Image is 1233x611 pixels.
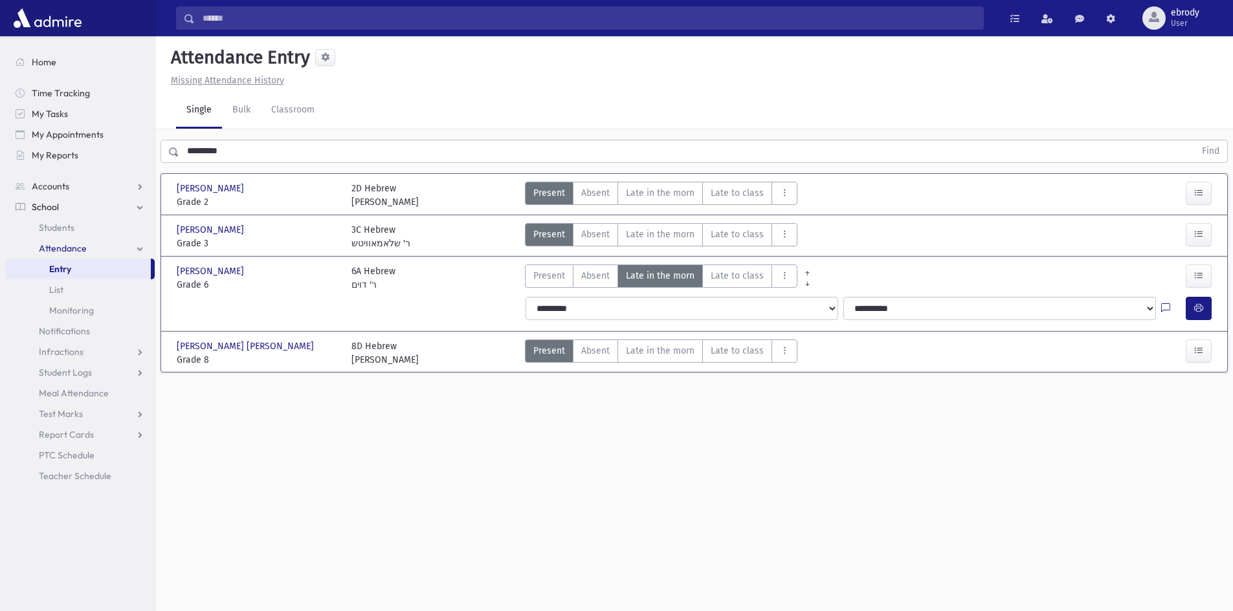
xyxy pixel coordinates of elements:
[1171,8,1199,18] span: ebrody
[39,325,90,337] span: Notifications
[581,186,610,200] span: Absent
[39,367,92,378] span: Student Logs
[32,56,56,68] span: Home
[1171,18,1199,28] span: User
[39,387,109,399] span: Meal Attendance
[5,321,155,341] a: Notifications
[39,408,83,420] span: Test Marks
[525,182,797,209] div: AttTypes
[177,264,247,278] span: [PERSON_NAME]
[49,284,63,295] span: List
[351,264,395,292] div: 6A Hebrew ר' דוים
[166,47,310,69] h5: Attendance Entry
[5,259,151,279] a: Entry
[626,344,694,358] span: Late in the morn
[626,186,694,200] span: Late in the morn
[10,5,85,31] img: AdmirePro
[5,362,155,383] a: Student Logs
[39,222,74,233] span: Students
[32,87,90,99] span: Time Tracking
[176,92,222,129] a: Single
[5,341,155,362] a: Infractions
[5,52,155,72] a: Home
[5,83,155,103] a: Time Tracking
[32,180,69,192] span: Accounts
[626,269,694,283] span: Late in the morn
[5,279,155,300] a: List
[5,445,155,466] a: PTC Schedule
[177,223,247,237] span: [PERSON_NAME]
[5,383,155,403] a: Meal Attendance
[525,223,797,250] div: AttTypes
[711,186,764,200] span: Late to class
[1194,140,1227,162] button: Find
[177,278,339,292] span: Grade 6
[533,228,565,241] span: Present
[261,92,325,129] a: Classroom
[39,242,87,254] span: Attendance
[32,129,104,140] span: My Appointments
[5,176,155,197] a: Accounts
[32,149,78,161] span: My Reports
[5,145,155,166] a: My Reports
[39,346,83,358] span: Infractions
[711,228,764,241] span: Late to class
[5,424,155,445] a: Report Cards
[39,429,94,440] span: Report Cards
[351,223,410,250] div: 3C Hebrew ר' שלאמאוויטש
[711,269,764,283] span: Late to class
[525,264,797,292] div: AttTypes
[626,228,694,241] span: Late in the morn
[177,182,247,195] span: [PERSON_NAME]
[581,228,610,241] span: Absent
[581,344,610,358] span: Absent
[195,6,983,30] input: Search
[222,92,261,129] a: Bulk
[177,195,339,209] span: Grade 2
[5,300,155,321] a: Monitoring
[39,449,94,461] span: PTC Schedule
[49,305,94,316] span: Monitoring
[177,237,339,250] span: Grade 3
[177,339,317,353] span: [PERSON_NAME] [PERSON_NAME]
[32,201,59,213] span: School
[177,353,339,367] span: Grade 8
[5,197,155,217] a: School
[5,466,155,486] a: Teacher Schedule
[581,269,610,283] span: Absent
[351,339,419,367] div: 8D Hebrew [PERSON_NAME]
[166,75,284,86] a: Missing Attendance History
[525,339,797,367] div: AttTypes
[32,108,68,120] span: My Tasks
[533,186,565,200] span: Present
[5,124,155,145] a: My Appointments
[711,344,764,358] span: Late to class
[171,75,284,86] u: Missing Attendance History
[5,217,155,238] a: Students
[351,182,419,209] div: 2D Hebrew [PERSON_NAME]
[5,103,155,124] a: My Tasks
[533,269,565,283] span: Present
[533,344,565,358] span: Present
[5,238,155,259] a: Attendance
[49,263,71,275] span: Entry
[39,470,111,482] span: Teacher Schedule
[5,403,155,424] a: Test Marks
